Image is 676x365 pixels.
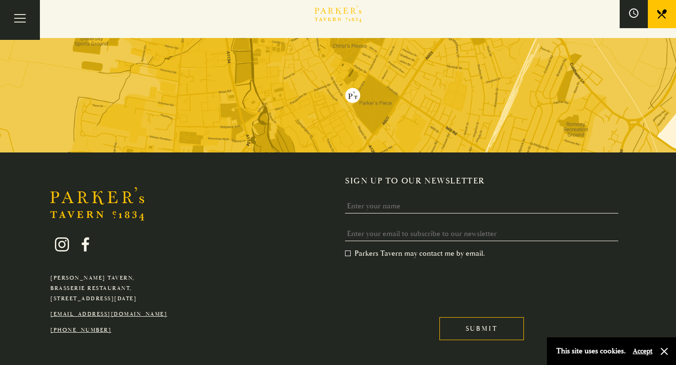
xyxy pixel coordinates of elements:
a: [PHONE_NUMBER] [50,327,111,334]
button: Close and accept [660,347,669,356]
button: Accept [633,347,653,356]
label: Parkers Tavern may contact me by email. [345,249,485,258]
h2: Sign up to our newsletter [345,176,626,186]
p: This site uses cookies. [556,344,626,358]
iframe: reCAPTCHA [345,266,488,302]
input: Submit [439,317,524,340]
a: [EMAIL_ADDRESS][DOMAIN_NAME] [50,311,167,318]
p: [PERSON_NAME] Tavern, Brasserie Restaurant, [STREET_ADDRESS][DATE] [50,273,167,304]
input: Enter your name [345,199,618,213]
input: Enter your email to subscribe to our newsletter [345,227,618,241]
